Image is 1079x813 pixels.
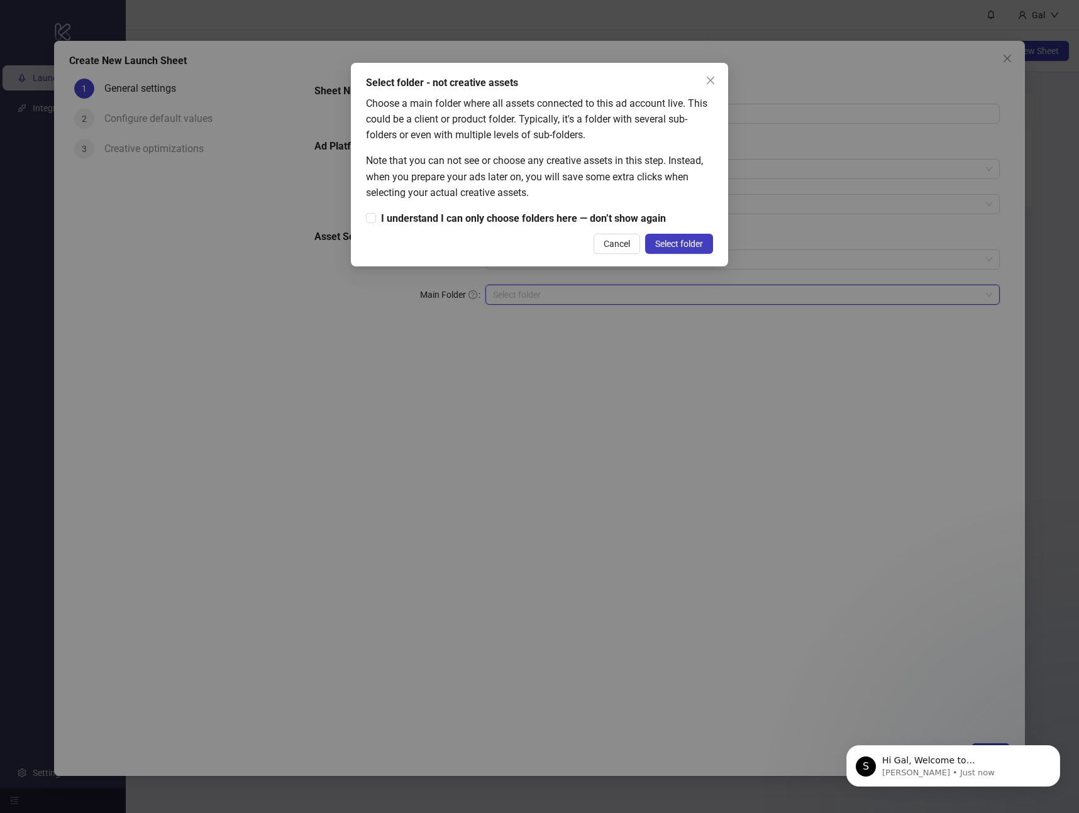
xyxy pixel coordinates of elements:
[376,210,671,226] span: I understand I can only choose folders here — don’t show again
[366,75,713,90] div: Select folder - not creative assets
[366,95,713,143] div: Choose a main folder where all assets connected to this ad account live. This could be a client o...
[655,239,703,249] span: Select folder
[705,75,716,85] span: close
[366,153,713,200] div: Note that you can not see or choose any creative assets in this step. Instead, when you prepare y...
[594,234,640,254] button: Cancel
[645,234,713,254] button: Select folder
[827,719,1079,807] iframe: Intercom notifications message
[604,239,630,249] span: Cancel
[700,70,721,90] button: Close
